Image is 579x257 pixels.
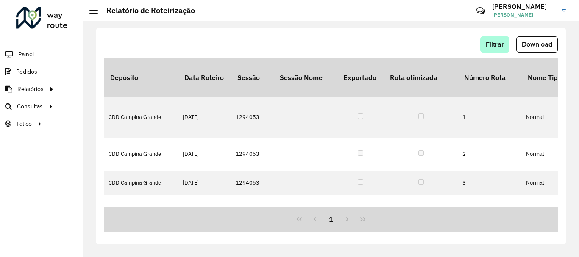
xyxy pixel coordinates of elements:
td: CDD Campina Grande [104,171,178,195]
td: 2 [458,138,522,171]
span: Pedidos [16,67,37,76]
span: Painel [18,50,34,59]
td: 1294053 [231,171,274,195]
a: Contato Rápido [472,2,490,20]
td: 1294053 [231,97,274,138]
th: Exportado [337,58,384,97]
th: Número Rota [458,58,522,97]
button: 1 [323,211,339,227]
th: Rota otimizada [384,58,458,97]
th: Depósito [104,58,178,97]
span: Filtrar [486,41,504,48]
h3: [PERSON_NAME] [492,3,556,11]
span: Tático [16,119,32,128]
td: [DATE] [178,171,231,195]
td: CDD Campina Grande [104,138,178,171]
span: [PERSON_NAME] [492,11,556,19]
span: Consultas [17,102,43,111]
span: Download [522,41,552,48]
td: [DATE] [178,97,231,138]
th: Data Roteiro [178,58,231,97]
th: Sessão [231,58,274,97]
td: 1294053 [231,138,274,171]
button: Filtrar [480,36,509,53]
th: Sessão Nome [274,58,337,97]
h2: Relatório de Roteirização [98,6,195,15]
td: [DATE] [178,138,231,171]
td: 3 [458,171,522,195]
span: Relatórios [17,85,44,94]
button: Download [516,36,558,53]
td: CDD Campina Grande [104,97,178,138]
td: 1 [458,97,522,138]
